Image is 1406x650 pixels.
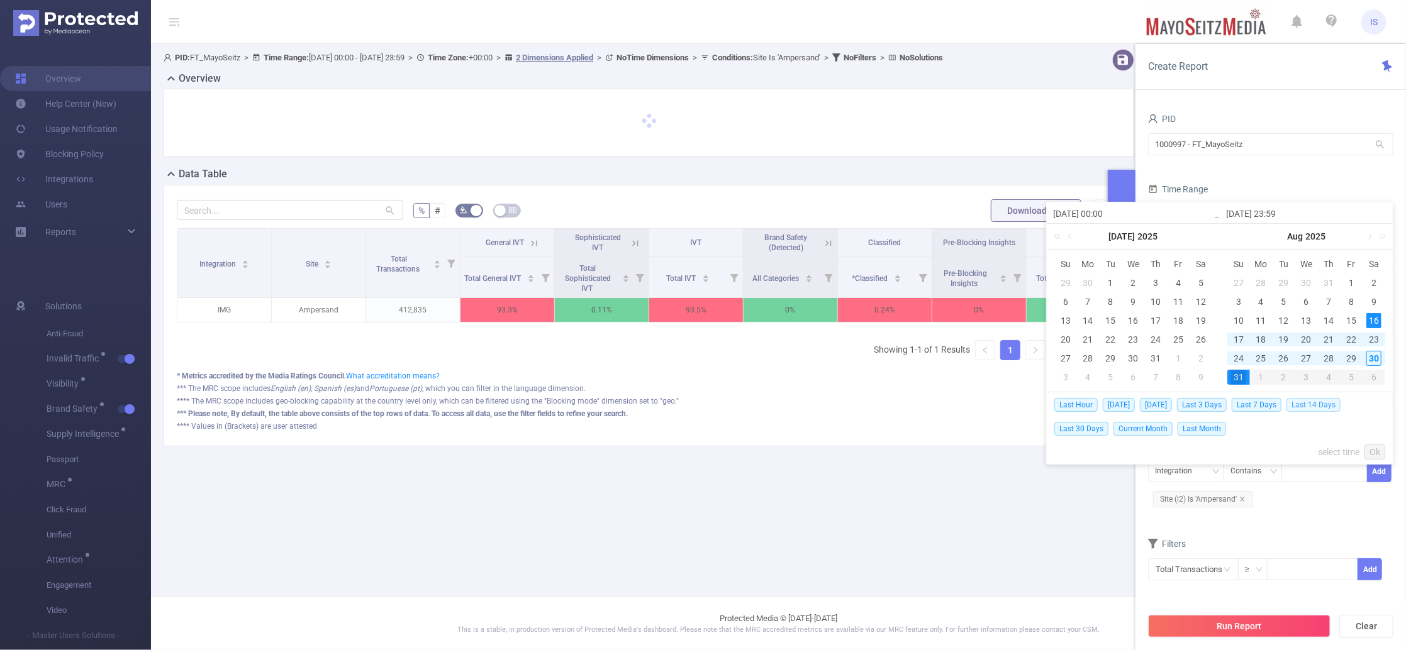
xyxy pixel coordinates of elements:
[1227,255,1250,273] th: Sun
[1227,330,1250,349] td: August 17, 2025
[1054,349,1077,368] td: July 27, 2025
[1254,275,1269,290] div: 28
[45,227,76,237] span: Reports
[1276,294,1292,309] div: 5
[1058,332,1073,347] div: 20
[242,258,249,266] div: Sort
[1125,313,1141,328] div: 16
[1081,351,1096,366] div: 28
[1148,60,1208,72] span: Create Report
[15,66,81,91] a: Overview
[1148,351,1163,366] div: 31
[1171,370,1186,385] div: 8
[460,206,467,214] i: icon: bg-colors
[1100,330,1122,349] td: July 22, 2025
[15,91,116,116] a: Help Center (New)
[1190,311,1212,330] td: July 19, 2025
[981,346,989,354] i: icon: left
[516,53,593,62] u: 2 Dimensions Applied
[1125,370,1141,385] div: 6
[1155,461,1201,482] div: Integration
[1190,292,1212,311] td: July 12, 2025
[1366,332,1381,347] div: 23
[1100,258,1122,270] span: Tu
[1340,349,1363,368] td: August 29, 2025
[1103,370,1119,385] div: 5
[1363,224,1375,249] a: Next month (PageDown)
[1227,292,1250,311] td: August 3, 2025
[1231,351,1246,366] div: 24
[1363,368,1385,387] td: September 6, 2025
[1273,292,1295,311] td: August 5, 2025
[1339,615,1393,637] button: Clear
[1001,341,1020,360] a: 1
[1081,370,1096,385] div: 4
[1167,292,1190,311] td: July 11, 2025
[1226,206,1386,221] input: End date
[691,238,702,247] span: IVT
[1367,460,1392,482] button: Add
[876,53,888,62] span: >
[1366,351,1381,366] div: 30
[418,206,425,216] span: %
[1227,273,1250,292] td: July 27, 2025
[1298,275,1314,290] div: 30
[1340,273,1363,292] td: August 1, 2025
[1054,292,1077,311] td: July 6, 2025
[1190,258,1212,270] span: Sa
[1058,351,1073,366] div: 27
[527,273,534,277] i: icon: caret-up
[1081,332,1096,347] div: 21
[1372,224,1388,249] a: Next year (Control + right)
[1250,273,1273,292] td: July 28, 2025
[1167,349,1190,368] td: August 1, 2025
[1317,255,1340,273] th: Thu
[1254,332,1269,347] div: 18
[1321,351,1336,366] div: 28
[1298,294,1314,309] div: 6
[1144,311,1167,330] td: July 17, 2025
[1077,349,1100,368] td: July 28, 2025
[486,238,524,247] span: General IVT
[13,10,138,36] img: Protected Media
[177,200,403,220] input: Search...
[1100,292,1122,311] td: July 8, 2025
[1273,258,1295,270] span: Tu
[1317,368,1340,387] td: September 4, 2025
[1137,224,1159,249] a: 2025
[1231,332,1246,347] div: 17
[1077,368,1100,387] td: August 4, 2025
[991,199,1081,222] button: Download PDF
[199,260,238,268] span: Integration
[1273,349,1295,368] td: August 26, 2025
[1122,255,1145,273] th: Wed
[944,269,987,288] span: Pre-Blocking Insights
[1295,273,1318,292] td: July 30, 2025
[1190,368,1212,387] td: August 9, 2025
[1344,275,1359,290] div: 1
[1171,313,1186,328] div: 18
[765,233,808,252] span: Brand Safety (Detected)
[179,71,221,86] h2: Overview
[1077,258,1100,270] span: Mo
[1122,330,1145,349] td: July 23, 2025
[1054,311,1077,330] td: July 13, 2025
[1254,351,1269,366] div: 25
[527,273,535,280] div: Sort
[47,573,151,598] span: Engagement
[820,53,832,62] span: >
[1077,255,1100,273] th: Mon
[1298,332,1314,347] div: 20
[943,238,1015,247] span: Pre-Blocking Insights
[1231,294,1246,309] div: 3
[1193,332,1208,347] div: 26
[1363,255,1385,273] th: Sat
[617,53,689,62] b: No Time Dimensions
[1340,255,1363,273] th: Fri
[1227,258,1250,270] span: Su
[1227,368,1250,387] td: August 31, 2025
[1103,275,1119,290] div: 1
[1077,330,1100,349] td: July 21, 2025
[1270,468,1278,476] i: icon: down
[377,255,422,273] span: Total Transactions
